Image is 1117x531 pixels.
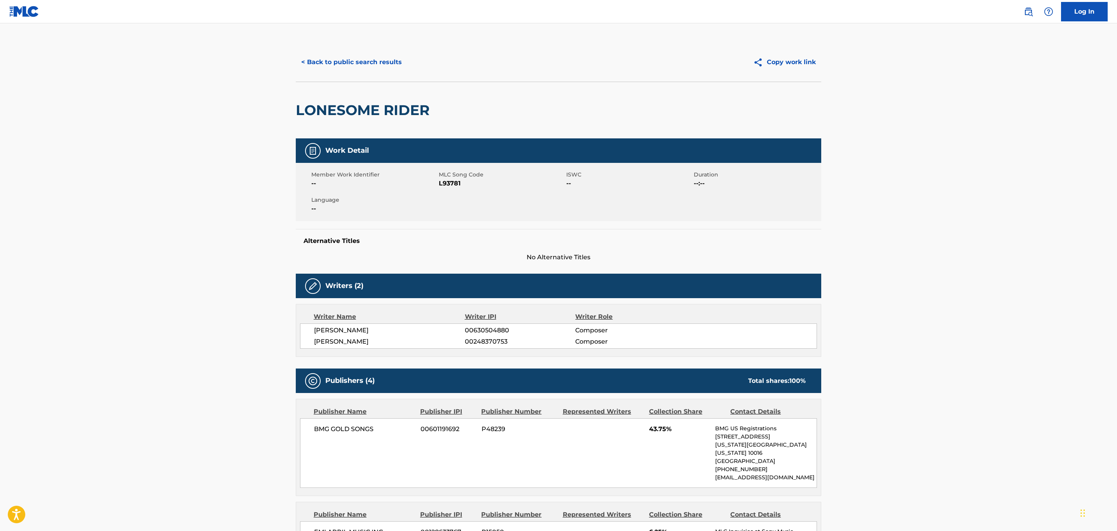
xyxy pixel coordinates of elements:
img: Work Detail [308,146,318,155]
p: [STREET_ADDRESS] [715,433,817,441]
span: [PERSON_NAME] [314,337,465,346]
div: Contact Details [730,407,806,416]
button: Copy work link [748,52,821,72]
div: Publisher IPI [420,407,475,416]
span: P48239 [482,424,557,434]
button: < Back to public search results [296,52,407,72]
span: No Alternative Titles [296,253,821,262]
span: L93781 [439,179,564,188]
h5: Work Detail [325,146,369,155]
div: Contact Details [730,510,806,519]
p: [US_STATE][GEOGRAPHIC_DATA][US_STATE] 10016 [715,441,817,457]
div: Represented Writers [563,407,643,416]
div: Help [1041,4,1056,19]
iframe: Chat Widget [1078,494,1117,531]
a: Log In [1061,2,1108,21]
h5: Publishers (4) [325,376,375,385]
span: BMG GOLD SONGS [314,424,415,434]
p: [GEOGRAPHIC_DATA] [715,457,817,465]
p: BMG US Registrations [715,424,817,433]
img: help [1044,7,1053,16]
div: Publisher IPI [420,510,475,519]
div: Publisher Number [481,510,557,519]
span: MLC Song Code [439,171,564,179]
span: Duration [694,171,819,179]
span: 00630504880 [465,326,575,335]
span: 00248370753 [465,337,575,346]
img: MLC Logo [9,6,39,17]
img: Writers [308,281,318,291]
div: Writer Name [314,312,465,321]
span: ISWC [566,171,692,179]
div: Total shares: [748,376,806,386]
div: Publisher Name [314,510,414,519]
p: [EMAIL_ADDRESS][DOMAIN_NAME] [715,473,817,482]
div: Writer IPI [465,312,576,321]
h5: Alternative Titles [304,237,813,245]
div: Writer Role [575,312,676,321]
span: 00601191692 [421,424,476,434]
div: Drag [1080,501,1085,525]
img: Publishers [308,376,318,386]
img: search [1024,7,1033,16]
span: -- [311,179,437,188]
p: [PHONE_NUMBER] [715,465,817,473]
h5: Writers (2) [325,281,363,290]
span: [PERSON_NAME] [314,326,465,335]
span: Member Work Identifier [311,171,437,179]
a: Public Search [1021,4,1036,19]
div: Represented Writers [563,510,643,519]
span: --:-- [694,179,819,188]
span: Language [311,196,437,204]
div: Collection Share [649,407,724,416]
div: Collection Share [649,510,724,519]
span: -- [566,179,692,188]
span: 100 % [789,377,806,384]
span: -- [311,204,437,213]
img: Copy work link [753,58,767,67]
span: Composer [575,337,676,346]
h2: LONESOME RIDER [296,101,433,119]
span: Composer [575,326,676,335]
div: Publisher Number [481,407,557,416]
span: 43.75% [649,424,709,434]
div: Publisher Name [314,407,414,416]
